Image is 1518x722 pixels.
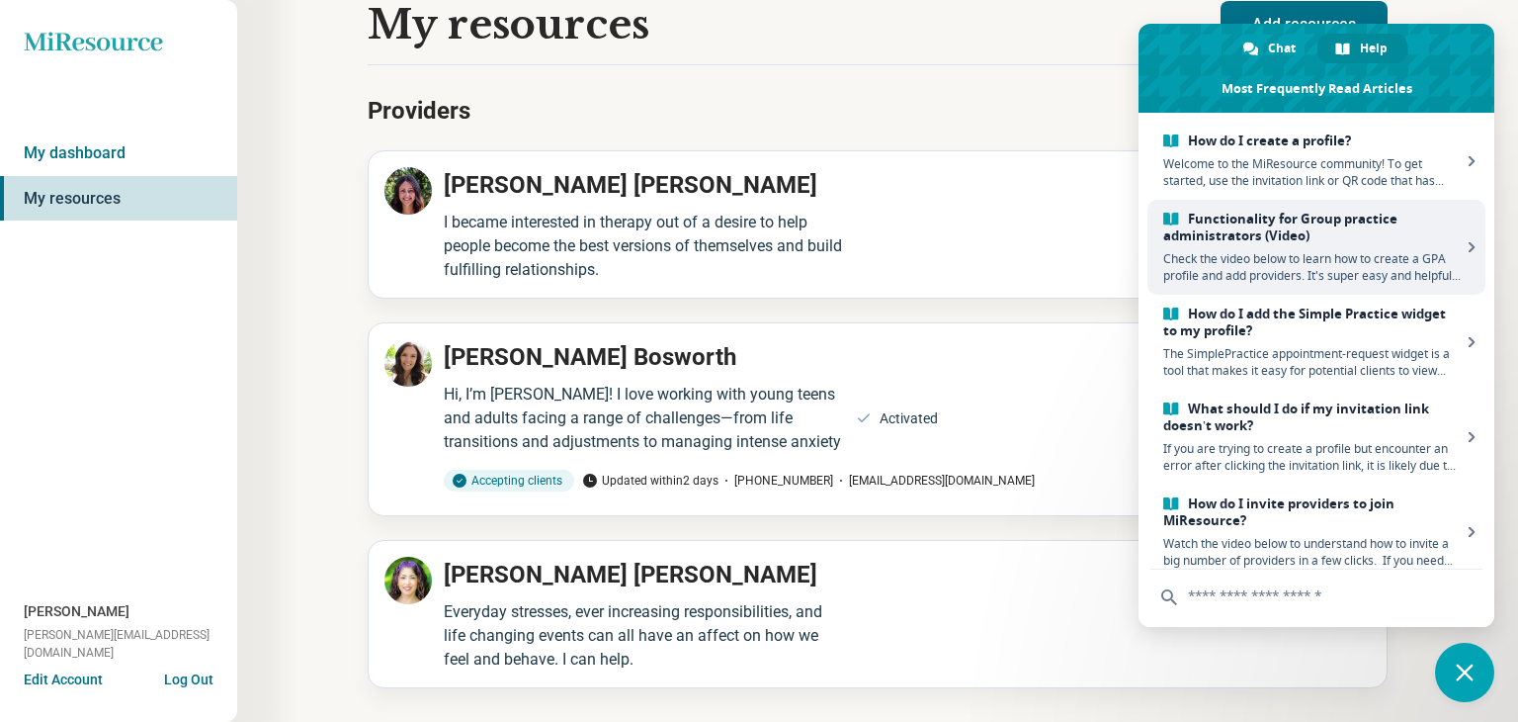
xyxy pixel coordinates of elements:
[444,339,736,375] p: [PERSON_NAME] Bosworth
[1163,250,1461,284] span: Check the video below to learn how to create a GPA profile and add providers. It's super easy and...
[1163,401,1461,434] span: What should I do if my invitation link doesn’t work?
[1225,34,1315,63] div: Chat
[1268,34,1296,63] span: Chat
[1163,535,1461,569] span: Watch the video below to understand how to invite a big number of providers in a few clicks. If y...
[444,211,844,282] div: I became interested in therapy out of a desire to help people become the best versions of themsel...
[24,626,237,662] span: [PERSON_NAME][EMAIL_ADDRESS][DOMAIN_NAME]
[1435,643,1494,702] div: Close chat
[1317,34,1407,63] div: Help
[444,470,574,492] div: Accepting clients
[1163,306,1461,339] span: How do I add the Simple Practice widget to my profile?
[1163,345,1461,379] span: The SimplePractice appointment-request widget is a tool that makes it easy for potential clients ...
[1147,122,1485,200] a: How do I create a profile?Welcome to the MiResource community! To get started, use the invitation...
[1163,155,1461,189] span: Welcome to the MiResource community! To get started, use the invitation link or QR code that has ...
[1221,1,1388,48] button: Add resources
[444,383,844,454] div: Hi, I’m [PERSON_NAME]! I love working with young teens and adults facing a range of challenges—fr...
[24,601,129,622] span: [PERSON_NAME]
[582,472,718,490] span: Updated within 2 days
[833,472,1035,490] span: [EMAIL_ADDRESS][DOMAIN_NAME]
[1147,485,1485,580] a: How do I invite providers to join MiResource?Watch the video below to understand how to invite a ...
[1163,133,1461,149] span: How do I create a profile?
[1163,440,1461,474] span: If you are trying to create a profile but encounter an error after clicking the invitation link, ...
[1163,496,1461,529] span: How do I invite providers to join MiResource?
[718,472,833,490] span: [PHONE_NUMBER]
[368,93,470,129] h2: Providers
[1147,295,1485,390] a: How do I add the Simple Practice widget to my profile?The SimplePractice appointment-request widg...
[1360,34,1388,63] span: Help
[880,408,938,429] div: Activated
[1163,211,1461,244] span: Functionality for Group practice administrators (Video)
[368,2,649,47] h1: My resources
[444,167,817,203] p: [PERSON_NAME] [PERSON_NAME]
[164,670,213,685] button: Log Out
[444,600,844,672] div: Everyday stresses, ever increasing responsibilities, and life changing events can all have an aff...
[24,670,103,690] button: Edit Account
[444,557,817,592] p: [PERSON_NAME] [PERSON_NAME]
[1147,390,1485,485] a: What should I do if my invitation link doesn’t work?If you are trying to create a profile but enc...
[1147,200,1485,295] a: Functionality for Group practice administrators (Video)Check the video below to learn how to crea...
